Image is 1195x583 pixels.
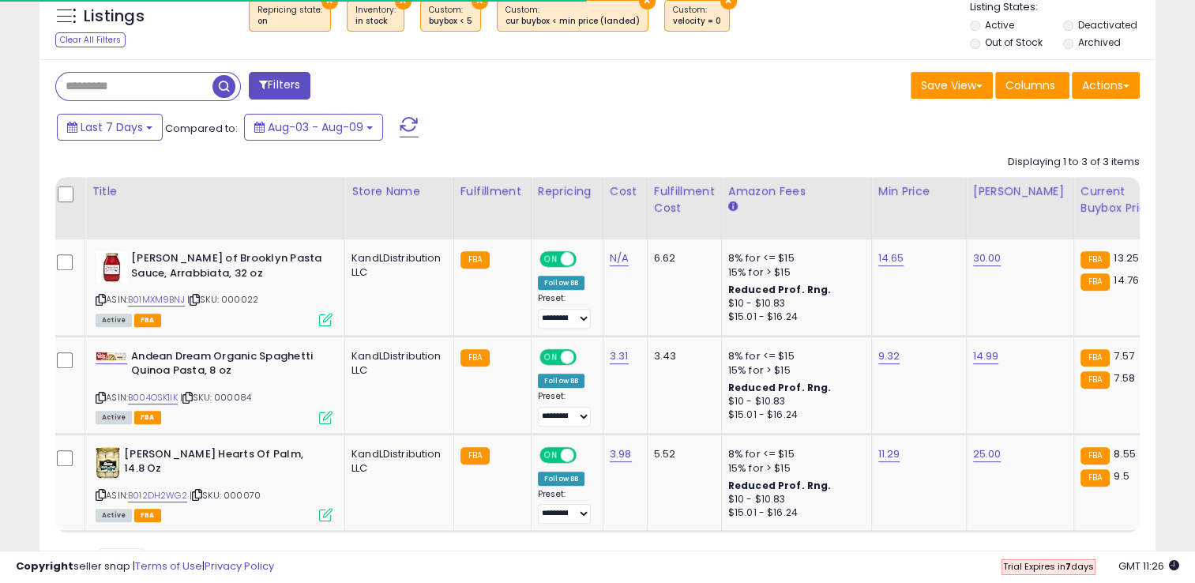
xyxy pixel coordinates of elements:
[610,183,641,200] div: Cost
[96,352,127,361] img: 41K9oi7Cw0L._SL40_.jpg
[81,119,143,135] span: Last 7 Days
[574,350,599,363] span: OFF
[985,36,1043,49] label: Out of Stock
[1080,273,1110,291] small: FBA
[985,18,1014,32] label: Active
[429,16,472,27] div: buybox < 5
[128,489,187,502] a: B012DH2WG2
[96,314,132,327] span: All listings currently available for purchase on Amazon
[673,4,721,28] span: Custom:
[610,250,629,266] a: N/A
[1080,447,1110,465] small: FBA
[574,448,599,461] span: OFF
[538,374,584,388] div: Follow BB
[610,348,629,364] a: 3.31
[973,183,1067,200] div: [PERSON_NAME]
[538,489,591,525] div: Preset:
[351,183,447,200] div: Store Name
[124,447,316,480] b: [PERSON_NAME] Hearts Of Palm, 14.8 Oz
[249,72,310,100] button: Filters
[654,447,709,461] div: 5.52
[96,447,120,479] img: 51b8OB5hW3L._SL40_.jpg
[728,349,859,363] div: 8% for <= $15
[728,395,859,408] div: $10 - $10.83
[995,72,1069,99] button: Columns
[973,446,1001,462] a: 25.00
[1080,251,1110,269] small: FBA
[728,200,738,214] small: Amazon Fees.
[128,293,185,307] a: B01MXM9BNJ
[1114,468,1129,483] span: 9.5
[1118,559,1179,574] span: 2025-08-18 11:26 GMT
[541,350,561,363] span: ON
[541,448,561,461] span: ON
[135,559,202,574] a: Terms of Use
[538,472,584,486] div: Follow BB
[134,509,161,522] span: FBA
[16,559,73,574] strong: Copyright
[728,251,859,265] div: 8% for <= $15
[460,251,490,269] small: FBA
[205,559,274,574] a: Privacy Policy
[257,4,322,28] span: Repricing state :
[878,446,900,462] a: 11.29
[1080,371,1110,389] small: FBA
[134,411,161,424] span: FBA
[1008,155,1140,170] div: Displaying 1 to 3 of 3 items
[654,349,709,363] div: 3.43
[257,16,322,27] div: on
[84,6,145,28] h5: Listings
[1114,446,1136,461] span: 8.55
[1114,273,1139,288] span: 14.76
[55,32,126,47] div: Clear All Filters
[538,391,591,427] div: Preset:
[654,251,709,265] div: 6.62
[878,183,960,200] div: Min Price
[351,251,442,280] div: KandLDistribution LLC
[505,16,640,27] div: cur buybox < min price (landed)
[728,447,859,461] div: 8% for <= $15
[728,479,832,492] b: Reduced Prof. Rng.
[268,119,363,135] span: Aug-03 - Aug-09
[1114,370,1135,386] span: 7.58
[654,183,715,216] div: Fulfillment Cost
[574,253,599,266] span: OFF
[187,293,258,306] span: | SKU: 000022
[244,114,383,141] button: Aug-03 - Aug-09
[96,509,132,522] span: All listings currently available for purchase on Amazon
[460,349,490,367] small: FBA
[1005,77,1055,93] span: Columns
[92,183,338,200] div: Title
[134,314,161,327] span: FBA
[190,489,261,502] span: | SKU: 000070
[1078,18,1137,32] label: Deactivated
[728,297,859,310] div: $10 - $10.83
[96,251,333,325] div: ASIN:
[878,250,904,266] a: 14.65
[128,391,178,404] a: B004OSK1IK
[538,183,596,200] div: Repricing
[96,349,333,423] div: ASIN:
[16,559,274,574] div: seller snap | |
[1072,72,1140,99] button: Actions
[1080,183,1162,216] div: Current Buybox Price
[728,461,859,476] div: 15% for > $15
[1080,349,1110,367] small: FBA
[351,447,442,476] div: KandLDistribution LLC
[460,183,524,200] div: Fulfillment
[728,493,859,506] div: $10 - $10.83
[351,349,442,378] div: KandLDistribution LLC
[538,276,584,290] div: Follow BB
[878,348,900,364] a: 9.32
[728,506,859,520] div: $15.01 - $16.24
[538,293,591,329] div: Preset:
[429,4,472,28] span: Custom:
[96,411,132,424] span: All listings currently available for purchase on Amazon
[728,408,859,422] div: $15.01 - $16.24
[1065,560,1071,573] b: 7
[1080,469,1110,487] small: FBA
[355,16,396,27] div: in stock
[1003,560,1094,573] span: Trial Expires in days
[96,447,333,521] div: ASIN:
[728,310,859,324] div: $15.01 - $16.24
